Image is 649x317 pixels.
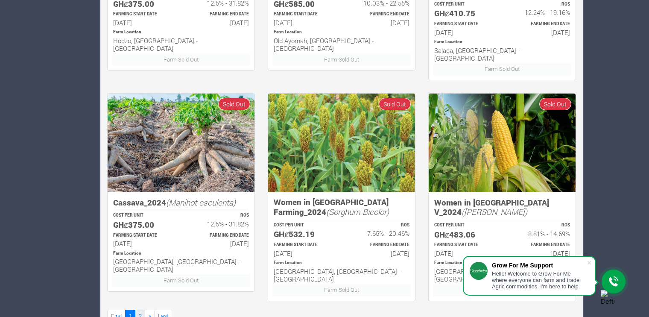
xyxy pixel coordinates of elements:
i: (Manihot esculenta) [166,197,236,208]
img: growforme image [268,94,415,192]
div: Hello! Welcome to Grow For Me where everyone can farm and trade Agric commodities. I'm here to help. [492,270,587,290]
span: Sold Out [379,98,411,110]
h6: 12.5% - 31.82% [189,220,249,228]
span: Sold Out [539,98,571,110]
h6: [GEOGRAPHIC_DATA], [GEOGRAPHIC_DATA] - [GEOGRAPHIC_DATA] [434,267,570,283]
p: Estimated Farming End Date [189,232,249,239]
h6: 8.81% - 14.69% [510,230,570,238]
p: ROS [189,212,249,219]
h5: GHȼ410.75 [434,9,494,18]
p: Estimated Farming Start Date [274,242,334,248]
h6: [DATE] [434,249,494,257]
p: Estimated Farming Start Date [113,232,173,239]
h6: [DATE] [510,249,570,257]
h6: [GEOGRAPHIC_DATA], [GEOGRAPHIC_DATA] - [GEOGRAPHIC_DATA] [113,258,249,273]
h6: [DATE] [113,19,173,26]
p: Location of Farm [274,29,409,35]
p: COST PER UNIT [274,222,334,229]
p: Estimated Farming End Date [510,242,570,248]
p: Estimated Farming End Date [349,11,409,18]
p: Estimated Farming End Date [510,21,570,27]
p: COST PER UNIT [113,212,173,219]
h6: [GEOGRAPHIC_DATA], [GEOGRAPHIC_DATA] - [GEOGRAPHIC_DATA] [274,267,409,283]
h5: GHȼ375.00 [113,220,173,230]
h5: GHȼ483.06 [434,230,494,240]
h6: [DATE] [274,249,334,257]
p: Estimated Farming End Date [349,242,409,248]
h6: [DATE] [349,249,409,257]
p: Estimated Farming Start Date [274,11,334,18]
h6: [DATE] [434,29,494,36]
h6: 12.24% - 19.16% [510,9,570,16]
img: growforme image [429,94,576,192]
p: Location of Farm [113,29,249,35]
p: ROS [510,1,570,8]
p: Location of Farm [113,250,249,257]
h5: Women in [GEOGRAPHIC_DATA] V_2024 [434,198,570,217]
h5: GHȼ532.19 [274,229,334,239]
img: growforme image [108,94,254,192]
h6: [DATE] [274,19,334,26]
h5: Women in [GEOGRAPHIC_DATA] Farming_2024 [274,197,409,217]
p: ROS [510,222,570,229]
p: Location of Farm [434,260,570,266]
h6: [DATE] [113,240,173,247]
h6: [DATE] [510,29,570,36]
h6: [DATE] [189,240,249,247]
p: Estimated Farming End Date [189,11,249,18]
p: Location of Farm [434,39,570,45]
p: Estimated Farming Start Date [113,11,173,18]
p: ROS [349,222,409,229]
h6: 7.65% - 20.46% [349,229,409,237]
h6: Salaga, [GEOGRAPHIC_DATA] - [GEOGRAPHIC_DATA] [434,47,570,62]
p: Estimated Farming Start Date [434,21,494,27]
h5: Cassava_2024 [113,198,249,208]
i: ([PERSON_NAME]) [462,206,527,217]
span: Sold Out [218,98,250,110]
div: Grow For Me Support [492,262,587,269]
h6: [DATE] [349,19,409,26]
p: Estimated Farming Start Date [434,242,494,248]
p: COST PER UNIT [434,1,494,8]
h6: Old Ayomah, [GEOGRAPHIC_DATA] - [GEOGRAPHIC_DATA] [274,37,409,52]
h6: Hodzo, [GEOGRAPHIC_DATA] - [GEOGRAPHIC_DATA] [113,37,249,52]
h6: [DATE] [189,19,249,26]
p: COST PER UNIT [434,222,494,229]
i: (Sorghum Bicolor) [326,206,389,217]
p: Location of Farm [274,260,409,266]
